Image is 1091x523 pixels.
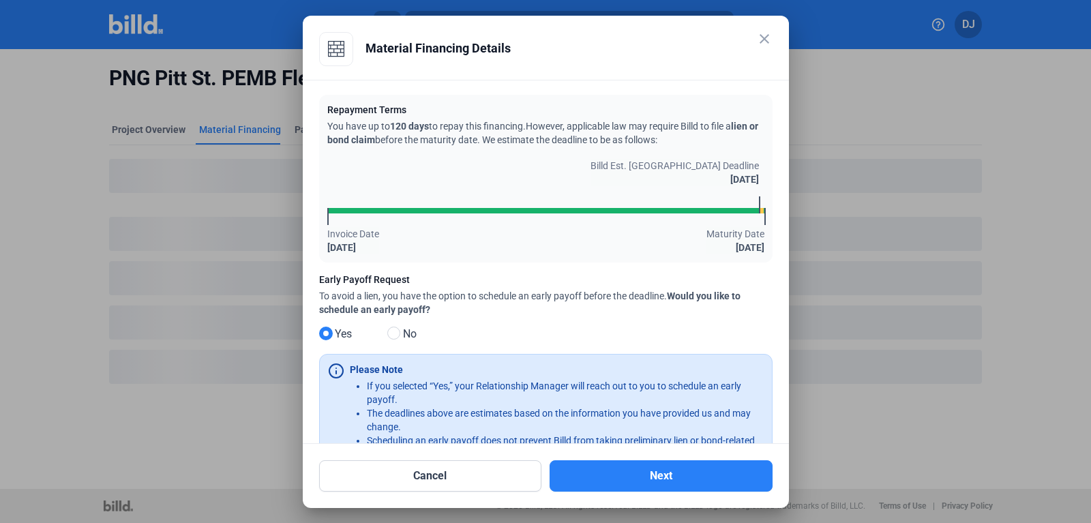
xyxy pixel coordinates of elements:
mat-icon: close [756,31,773,47]
strong: [DATE] [327,242,356,253]
span: Yes [329,326,352,342]
strong: [DATE] [736,242,764,253]
button: Cancel [319,460,542,492]
div: Repayment Terms [327,103,764,117]
span: No [398,326,417,342]
span: 120 days [390,121,429,132]
li: Scheduling an early payoff does not prevent Billd from taking preliminary lien or bond-related ac... [367,434,764,461]
div: Please Note [350,363,403,376]
li: The deadlines above are estimates based on the information you have provided us and may change. [367,406,764,434]
div: To avoid a lien, you have the option to schedule an early payoff before the deadline. [319,289,773,316]
strong: [DATE] [730,174,759,185]
div: Material Financing Details [365,32,773,65]
button: Next [550,460,773,492]
li: If you selected “Yes,” your Relationship Manager will reach out to you to schedule an early payoff. [367,379,764,406]
span: lien or bond claim [327,121,758,145]
span: Would you like to schedule an early payoff? [319,290,741,315]
div: You have up to to repay this financing. However, applicable law may require Billd to file a befor... [327,119,764,147]
span: Invoice Date [327,227,379,241]
span: Maturity Date [706,227,764,241]
span: Billd Est. [GEOGRAPHIC_DATA] Deadline [591,159,759,173]
label: Early Payoff Request [319,273,773,290]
